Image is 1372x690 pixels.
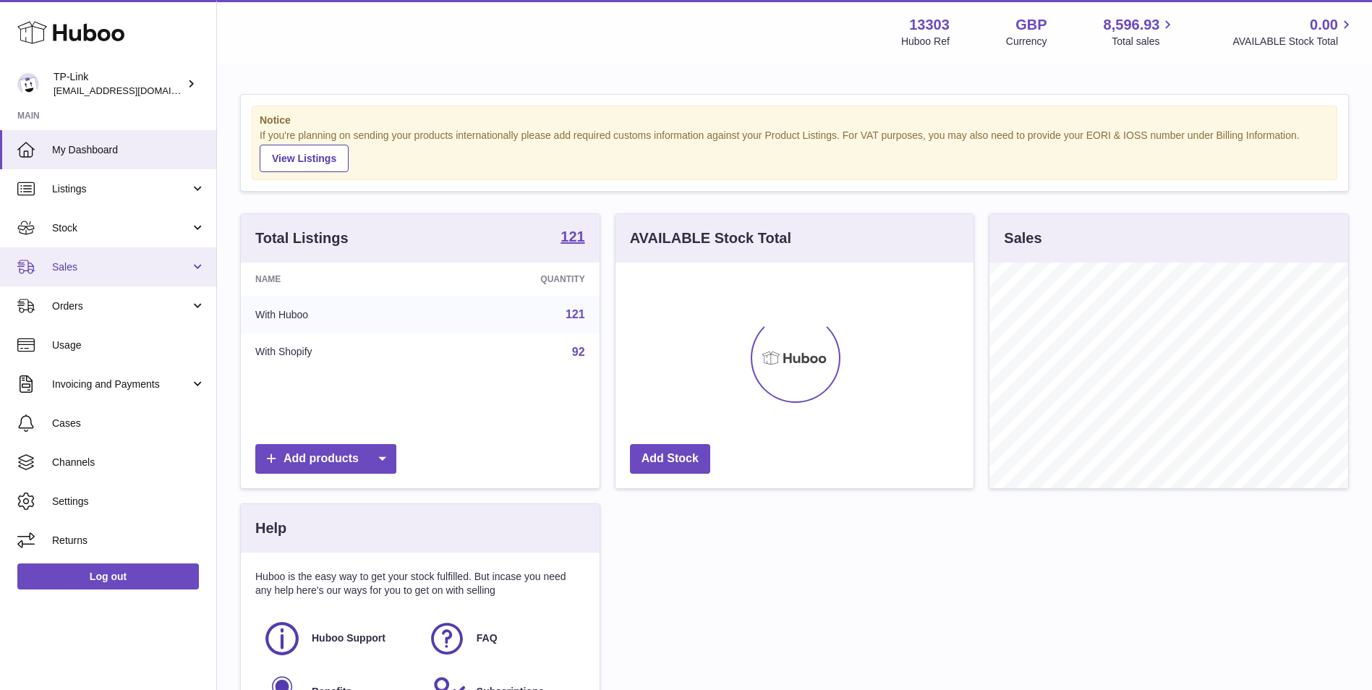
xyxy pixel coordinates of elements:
span: Orders [52,299,190,313]
span: FAQ [477,631,498,645]
th: Quantity [434,263,599,296]
strong: 13303 [909,15,950,35]
strong: 121 [561,229,584,244]
th: Name [241,263,434,296]
h3: Total Listings [255,229,349,248]
a: Add products [255,444,396,474]
h3: AVAILABLE Stock Total [630,229,791,248]
span: Stock [52,221,190,235]
a: Log out [17,563,199,589]
p: Huboo is the easy way to get your stock fulfilled. But incase you need any help here's our ways f... [255,570,585,597]
a: 8,596.93 Total sales [1104,15,1177,48]
span: AVAILABLE Stock Total [1232,35,1355,48]
span: My Dashboard [52,143,205,157]
span: 8,596.93 [1104,15,1160,35]
div: If you're planning on sending your products internationally please add required customs informati... [260,129,1329,172]
span: Usage [52,338,205,352]
span: Listings [52,182,190,196]
a: 121 [566,308,585,320]
span: 0.00 [1310,15,1338,35]
h3: Sales [1004,229,1041,248]
td: With Huboo [241,296,434,333]
a: Add Stock [630,444,710,474]
span: [EMAIL_ADDRESS][DOMAIN_NAME] [54,85,213,96]
a: 0.00 AVAILABLE Stock Total [1232,15,1355,48]
strong: GBP [1015,15,1047,35]
a: View Listings [260,145,349,172]
div: Currency [1006,35,1047,48]
strong: Notice [260,114,1329,127]
h3: Help [255,519,286,538]
span: Total sales [1112,35,1176,48]
a: 121 [561,229,584,247]
span: Invoicing and Payments [52,378,190,391]
span: Sales [52,260,190,274]
a: 92 [572,346,585,358]
span: Cases [52,417,205,430]
div: Huboo Ref [901,35,950,48]
span: Settings [52,495,205,508]
td: With Shopify [241,333,434,371]
div: TP-Link [54,70,184,98]
span: Returns [52,534,205,548]
a: Huboo Support [263,619,413,658]
a: FAQ [427,619,578,658]
img: internalAdmin-13303@internal.huboo.com [17,73,39,95]
span: Huboo Support [312,631,385,645]
span: Channels [52,456,205,469]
